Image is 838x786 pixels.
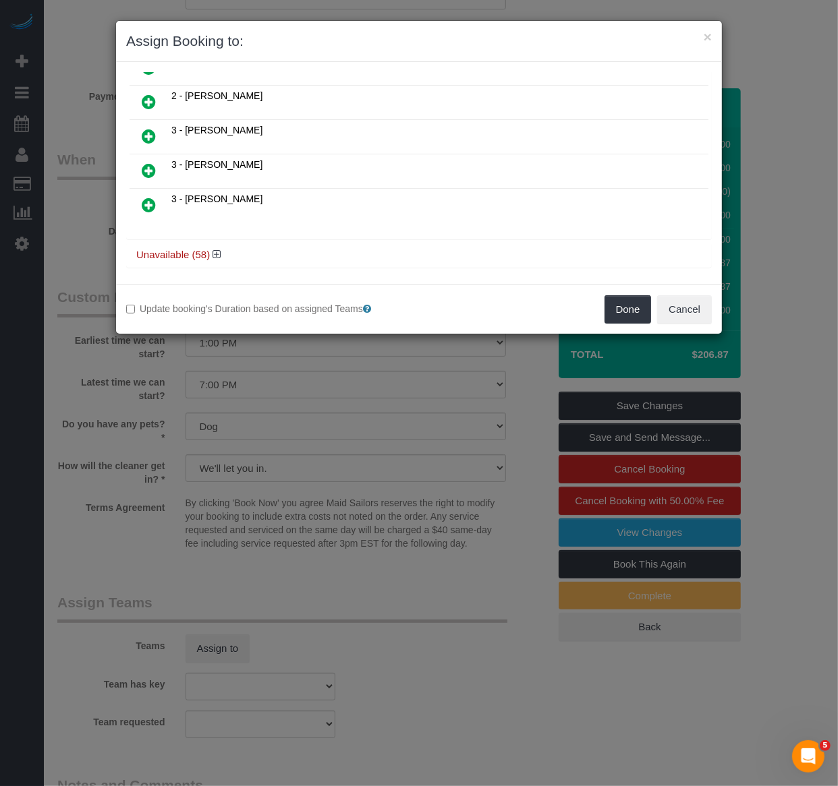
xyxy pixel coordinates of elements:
iframe: Intercom live chat [792,740,825,773]
button: Done [605,295,652,324]
span: 2 - [PERSON_NAME] [171,90,262,101]
button: × [704,30,712,44]
button: Cancel [657,295,712,324]
h3: Assign Booking to: [126,31,712,51]
span: 3 - [PERSON_NAME] [171,193,262,204]
span: 3 - [PERSON_NAME] [171,125,262,135]
input: Update booking's Duration based on assigned Teams [126,305,135,313]
span: 5 [820,740,831,751]
label: Update booking's Duration based on assigned Teams [126,302,409,315]
h4: Unavailable (58) [136,249,702,261]
span: 3 - [PERSON_NAME] [171,159,262,170]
